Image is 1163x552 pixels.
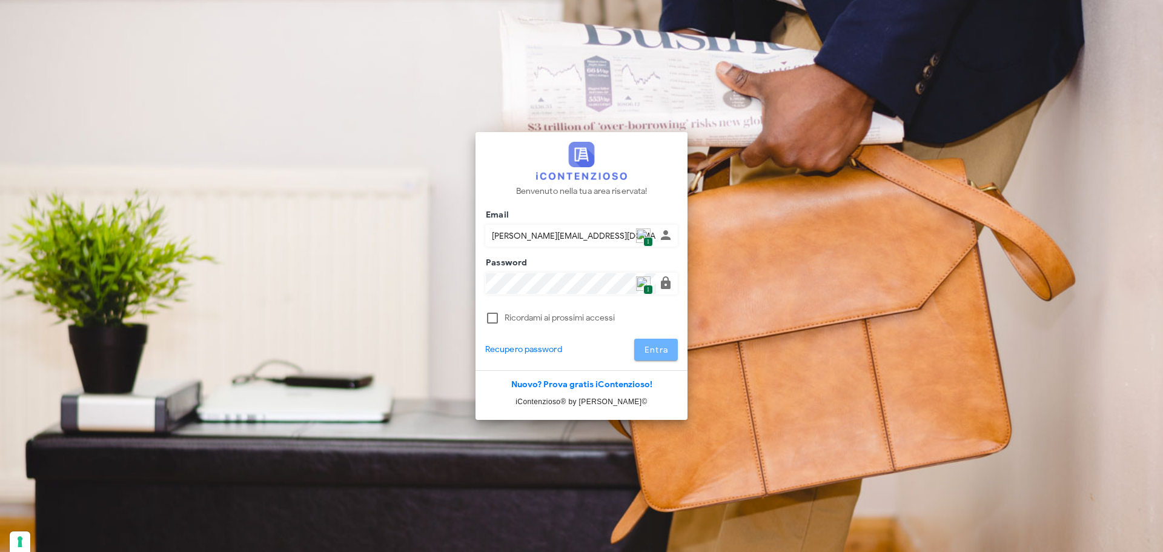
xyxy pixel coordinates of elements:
img: npw-badge-icon.svg [636,228,651,243]
p: Benvenuto nella tua area riservata! [516,185,648,198]
button: Le tue preferenze relative al consenso per le tecnologie di tracciamento [10,531,30,552]
label: Ricordami ai prossimi accessi [505,312,678,324]
span: Entra [644,345,669,355]
a: Nuovo? Prova gratis iContenzioso! [511,379,652,390]
label: Password [482,257,528,269]
label: Email [482,209,509,221]
span: 1 [643,237,652,247]
a: Recupero password [485,343,562,356]
input: Inserisci il tuo indirizzo email [486,225,656,246]
button: Entra [634,339,678,361]
span: 1 [643,285,652,295]
p: iContenzioso® by [PERSON_NAME]© [475,396,688,408]
img: npw-badge-icon.svg [636,276,651,291]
